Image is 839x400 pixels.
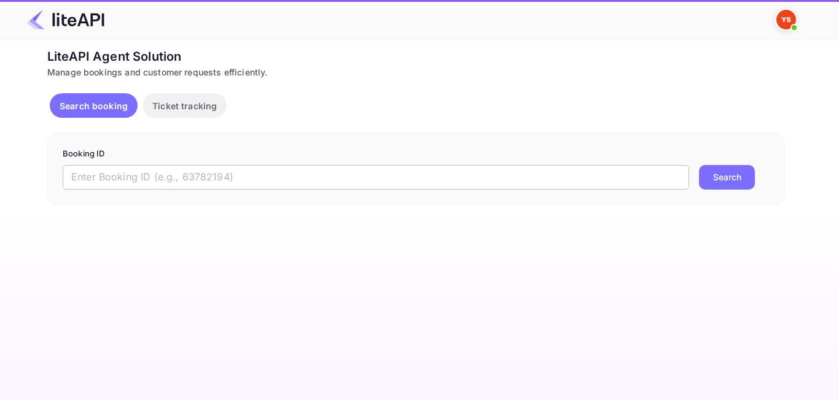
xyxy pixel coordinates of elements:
input: Enter Booking ID (e.g., 63782194) [63,165,689,190]
button: Search [699,165,755,190]
p: Booking ID [63,148,769,160]
img: Yandex Support [776,10,796,29]
p: Ticket tracking [152,99,217,112]
div: Manage bookings and customer requests efficiently. [47,66,784,79]
div: LiteAPI Agent Solution [47,47,784,66]
img: LiteAPI Logo [27,10,104,29]
p: Search booking [60,99,128,112]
